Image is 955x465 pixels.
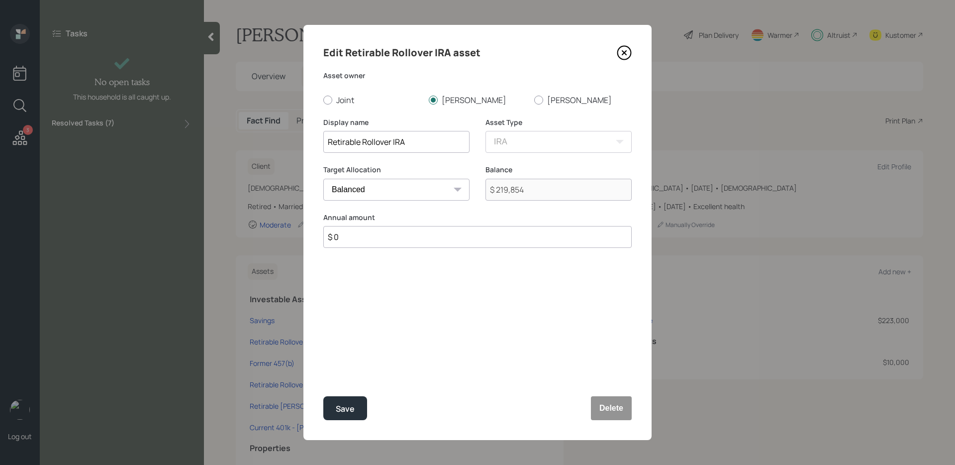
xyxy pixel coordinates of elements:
[485,165,632,175] label: Balance
[323,95,421,106] label: Joint
[485,117,632,127] label: Asset Type
[534,95,632,106] label: [PERSON_NAME]
[323,213,632,223] label: Annual amount
[323,117,470,127] label: Display name
[429,95,526,106] label: [PERSON_NAME]
[323,396,367,420] button: Save
[323,165,470,175] label: Target Allocation
[323,45,480,61] h4: Edit Retirable Rollover IRA asset
[591,396,632,420] button: Delete
[323,71,632,81] label: Asset owner
[336,402,355,416] div: Save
